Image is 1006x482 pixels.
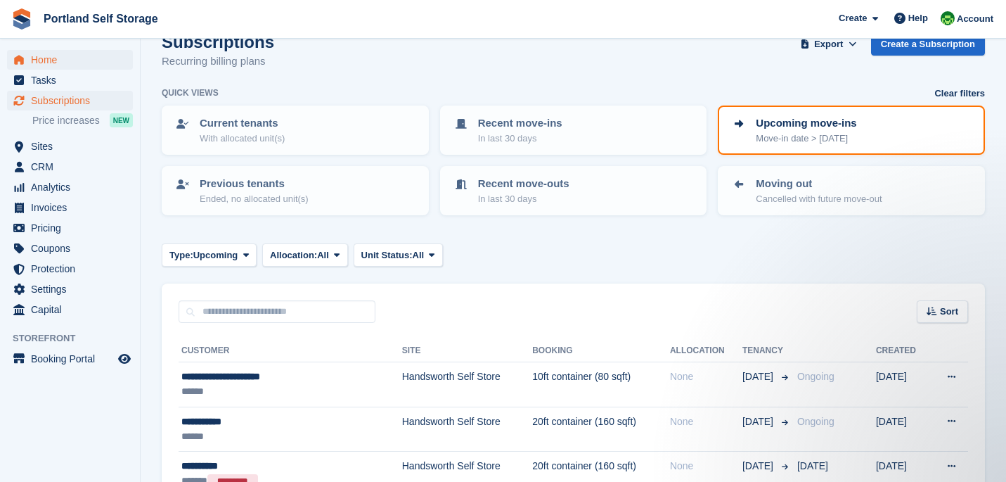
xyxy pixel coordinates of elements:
[797,460,828,471] span: [DATE]
[7,239,133,258] a: menu
[670,369,742,384] div: None
[193,248,238,262] span: Upcoming
[31,239,115,258] span: Coupons
[478,132,562,146] p: In last 30 days
[31,218,115,238] span: Pricing
[200,115,285,132] p: Current tenants
[11,8,32,30] img: stora-icon-8386f47178a22dfd0bd8f6a31ec36ba5ce8667c1dd55bd0f319d3a0aa187defe.svg
[179,340,402,362] th: Customer
[31,177,115,197] span: Analytics
[413,248,425,262] span: All
[876,407,929,452] td: [DATE]
[31,137,115,156] span: Sites
[940,305,958,319] span: Sort
[361,248,413,262] span: Unit Status:
[31,91,115,110] span: Subscriptions
[941,11,955,25] img: Ryan Stevens
[719,107,984,153] a: Upcoming move-ins Move-in date > [DATE]
[876,340,929,362] th: Created
[200,192,309,206] p: Ended, no allocated unit(s)
[814,37,843,51] span: Export
[162,53,274,70] p: Recurring billing plans
[31,50,115,70] span: Home
[7,198,133,217] a: menu
[756,115,856,132] p: Upcoming move-ins
[908,11,928,25] span: Help
[200,132,285,146] p: With allocated unit(s)
[116,350,133,367] a: Preview store
[957,12,993,26] span: Account
[532,362,670,407] td: 10ft container (80 sqft)
[31,198,115,217] span: Invoices
[7,300,133,319] a: menu
[402,340,532,362] th: Site
[798,32,860,56] button: Export
[7,70,133,90] a: menu
[478,192,569,206] p: In last 30 days
[7,349,133,369] a: menu
[31,259,115,279] span: Protection
[7,177,133,197] a: menu
[162,32,274,51] h1: Subscriptions
[31,300,115,319] span: Capital
[38,7,164,30] a: Portland Self Storage
[402,362,532,407] td: Handsworth Self Store
[876,362,929,407] td: [DATE]
[934,87,985,101] a: Clear filters
[402,407,532,452] td: Handsworth Self Store
[797,371,834,382] span: Ongoing
[532,407,670,452] td: 20ft container (160 sqft)
[354,243,443,267] button: Unit Status: All
[670,414,742,429] div: None
[262,243,348,267] button: Allocation: All
[169,248,193,262] span: Type:
[719,167,984,214] a: Moving out Cancelled with future move-out
[32,114,100,127] span: Price increases
[756,132,856,146] p: Move-in date > [DATE]
[742,459,776,474] span: [DATE]
[7,218,133,238] a: menu
[200,176,309,192] p: Previous tenants
[31,349,115,369] span: Booking Portal
[7,259,133,279] a: menu
[756,176,882,192] p: Moving out
[441,107,706,153] a: Recent move-ins In last 30 days
[742,340,792,362] th: Tenancy
[756,192,882,206] p: Cancelled with future move-out
[797,416,834,427] span: Ongoing
[110,113,133,127] div: NEW
[7,279,133,299] a: menu
[31,70,115,90] span: Tasks
[441,167,706,214] a: Recent move-outs In last 30 days
[478,176,569,192] p: Recent move-outs
[532,340,670,362] th: Booking
[7,137,133,156] a: menu
[31,157,115,177] span: CRM
[163,107,427,153] a: Current tenants With allocated unit(s)
[270,248,317,262] span: Allocation:
[7,91,133,110] a: menu
[871,32,985,56] a: Create a Subscription
[163,167,427,214] a: Previous tenants Ended, no allocated unit(s)
[162,243,257,267] button: Type: Upcoming
[742,369,776,384] span: [DATE]
[478,115,562,132] p: Recent move-ins
[317,248,329,262] span: All
[670,459,742,474] div: None
[839,11,867,25] span: Create
[162,87,219,99] h6: Quick views
[13,331,140,345] span: Storefront
[7,157,133,177] a: menu
[7,50,133,70] a: menu
[742,414,776,429] span: [DATE]
[32,113,133,128] a: Price increases NEW
[670,340,742,362] th: Allocation
[31,279,115,299] span: Settings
